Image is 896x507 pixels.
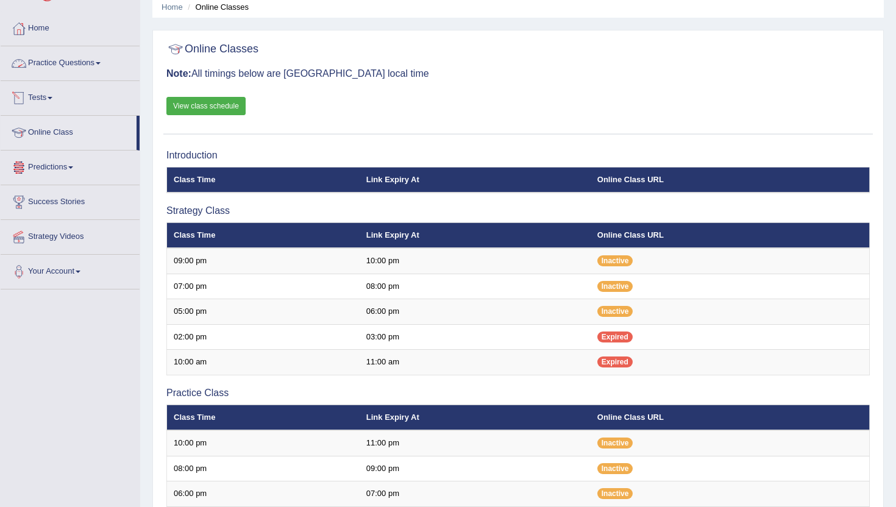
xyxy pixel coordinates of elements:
[167,299,360,325] td: 05:00 pm
[360,456,591,481] td: 09:00 pm
[597,306,633,317] span: Inactive
[167,481,360,507] td: 06:00 pm
[166,40,258,58] h2: Online Classes
[1,116,137,146] a: Online Class
[167,456,360,481] td: 08:00 pm
[167,274,360,299] td: 07:00 pm
[1,81,140,112] a: Tests
[360,299,591,325] td: 06:00 pm
[167,248,360,274] td: 09:00 pm
[167,324,360,350] td: 02:00 pm
[360,405,591,430] th: Link Expiry At
[597,356,633,367] span: Expired
[167,222,360,248] th: Class Time
[360,324,591,350] td: 03:00 pm
[597,281,633,292] span: Inactive
[591,222,870,248] th: Online Class URL
[360,222,591,248] th: Link Expiry At
[597,488,633,499] span: Inactive
[1,220,140,250] a: Strategy Videos
[166,68,870,79] h3: All timings below are [GEOGRAPHIC_DATA] local time
[167,430,360,456] td: 10:00 pm
[1,151,140,181] a: Predictions
[360,248,591,274] td: 10:00 pm
[1,185,140,216] a: Success Stories
[1,12,140,42] a: Home
[360,274,591,299] td: 08:00 pm
[360,430,591,456] td: 11:00 pm
[591,167,870,193] th: Online Class URL
[185,1,249,13] li: Online Classes
[597,331,633,342] span: Expired
[166,97,246,115] a: View class schedule
[360,481,591,507] td: 07:00 pm
[597,255,633,266] span: Inactive
[167,167,360,193] th: Class Time
[1,46,140,77] a: Practice Questions
[167,350,360,375] td: 10:00 am
[1,255,140,285] a: Your Account
[360,167,591,193] th: Link Expiry At
[166,388,870,399] h3: Practice Class
[166,205,870,216] h3: Strategy Class
[591,405,870,430] th: Online Class URL
[166,68,191,79] b: Note:
[166,150,870,161] h3: Introduction
[360,350,591,375] td: 11:00 am
[162,2,183,12] a: Home
[167,405,360,430] th: Class Time
[597,438,633,448] span: Inactive
[597,463,633,474] span: Inactive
